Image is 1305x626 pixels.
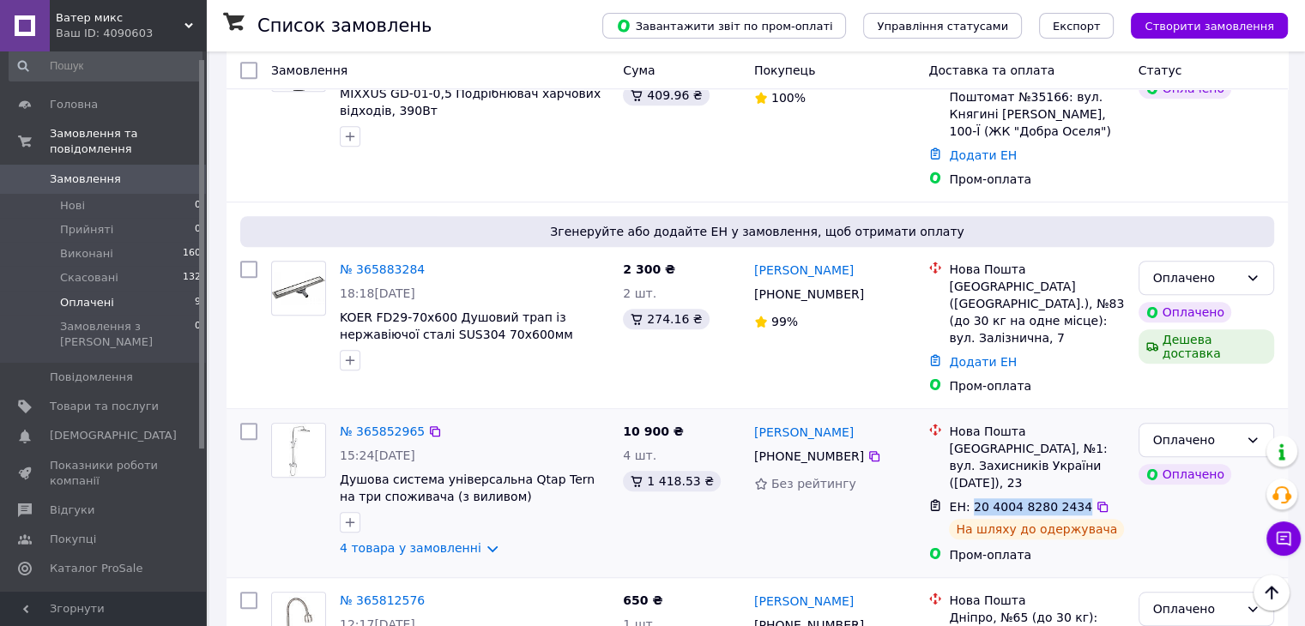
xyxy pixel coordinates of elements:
a: 4 товара у замовленні [340,541,481,555]
div: 274.16 ₴ [623,309,709,329]
span: 99% [771,315,798,328]
div: Пром-оплата [949,171,1124,188]
span: 160 [183,246,201,262]
span: Замовлення з [PERSON_NAME] [60,319,195,350]
a: № 365883284 [340,262,425,276]
button: Чат з покупцем [1266,521,1301,556]
span: 0 [195,222,201,238]
span: Повідомлення [50,370,133,385]
span: Аналітика [50,591,109,606]
div: [GEOGRAPHIC_DATA] ([GEOGRAPHIC_DATA].), №83 (до 30 кг на одне місце): вул. Залізнична, 7 [949,278,1124,346]
span: Згенеруйте або додайте ЕН у замовлення, щоб отримати оплату [247,223,1267,240]
button: Завантажити звіт по пром-оплаті [602,13,846,39]
a: Фото товару [271,261,326,316]
span: Cума [623,63,655,77]
span: Ватер микс [56,10,184,26]
span: 18:18[DATE] [340,286,415,300]
div: Оплачено [1139,464,1231,485]
span: Доставка та оплата [928,63,1054,77]
a: № 365852965 [340,424,425,438]
a: Створити замовлення [1114,18,1288,32]
span: Головна [50,97,98,112]
span: Статус [1139,63,1182,77]
span: Без рейтингу [771,477,856,491]
span: Покупці [50,532,96,547]
div: 1 418.53 ₴ [623,471,721,491]
span: 100% [771,91,806,105]
a: [PERSON_NAME] [754,593,854,610]
img: Фото товару [272,272,325,304]
span: 2 300 ₴ [623,262,675,276]
span: Замовлення [50,172,121,187]
span: [DEMOGRAPHIC_DATA] [50,428,177,443]
input: Пошук [9,51,202,81]
div: Дешева доставка [1139,329,1274,364]
span: 2 шт. [623,286,656,300]
span: Завантажити звіт по пром-оплаті [616,18,832,33]
div: Нова Пошта [949,423,1124,440]
span: Показники роботи компанії [50,458,159,489]
span: Покупець [754,63,815,77]
span: Товари та послуги [50,399,159,414]
a: Додати ЕН [949,355,1017,369]
a: [PERSON_NAME] [754,424,854,441]
div: [PHONE_NUMBER] [751,282,867,306]
button: Створити замовлення [1131,13,1288,39]
span: Замовлення [271,63,347,77]
span: 4 шт. [623,448,656,462]
span: 132 [183,270,201,286]
span: Управління статусами [877,20,1008,33]
span: Замовлення та повідомлення [50,126,206,157]
span: Створити замовлення [1145,20,1274,33]
span: 0 [195,319,201,350]
a: Душова система універсальна Qtap Tern на три споживача (з виливом) QTTER1112CRM47592 Chrome [340,473,595,521]
a: Додати ЕН [949,148,1017,162]
span: Прийняті [60,222,113,238]
button: Наверх [1254,575,1290,611]
a: Фото товару [271,423,326,478]
img: Фото товару [272,424,325,477]
div: Нова Пошта [949,592,1124,609]
span: Скасовані [60,270,118,286]
span: 0 [195,198,201,214]
a: [PERSON_NAME] [754,262,854,279]
span: Виконані [60,246,113,262]
div: [GEOGRAPHIC_DATA], №1: вул. Захисників України ([DATE]), 23 [949,440,1124,491]
span: Нові [60,198,85,214]
button: Експорт [1039,13,1115,39]
span: 10 900 ₴ [623,424,684,438]
div: Пром-оплата [949,546,1124,563]
div: Ваш ID: 4090603 [56,26,206,41]
span: 9 [195,295,201,310]
span: Відгуки [50,503,94,518]
a: № 365812576 [340,593,425,607]
div: Нова Пошта [949,261,1124,278]
button: Управління статусами [863,13,1022,39]
div: Оплачено [1153,430,1239,449]
h1: Список замовлень [257,15,432,36]
div: Оплачено [1139,302,1231,322]
div: Оплачено [1153,268,1239,287]
div: 409.96 ₴ [623,85,709,105]
span: ЕН: 20 4004 8280 2434 [949,500,1092,514]
div: Пром-оплата [949,377,1124,394]
div: Оплачено [1153,599,1239,618]
div: [GEOGRAPHIC_DATA] ([GEOGRAPHIC_DATA].), Поштомат №35166: вул. Княгині [PERSON_NAME], 100-Ї (ЖК "Д... [949,54,1124,140]
div: На шляху до одержувача [949,519,1124,539]
span: Каталог ProSale [50,561,142,576]
span: Експорт [1053,20,1101,33]
span: 650 ₴ [623,593,662,607]
div: [PHONE_NUMBER] [751,444,867,468]
span: 15:24[DATE] [340,448,415,462]
span: Оплачені [60,295,114,310]
a: KOER FD29-70x600 Душовий трап із нержавіючої сталі SUS304 70x600мм [340,310,573,341]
